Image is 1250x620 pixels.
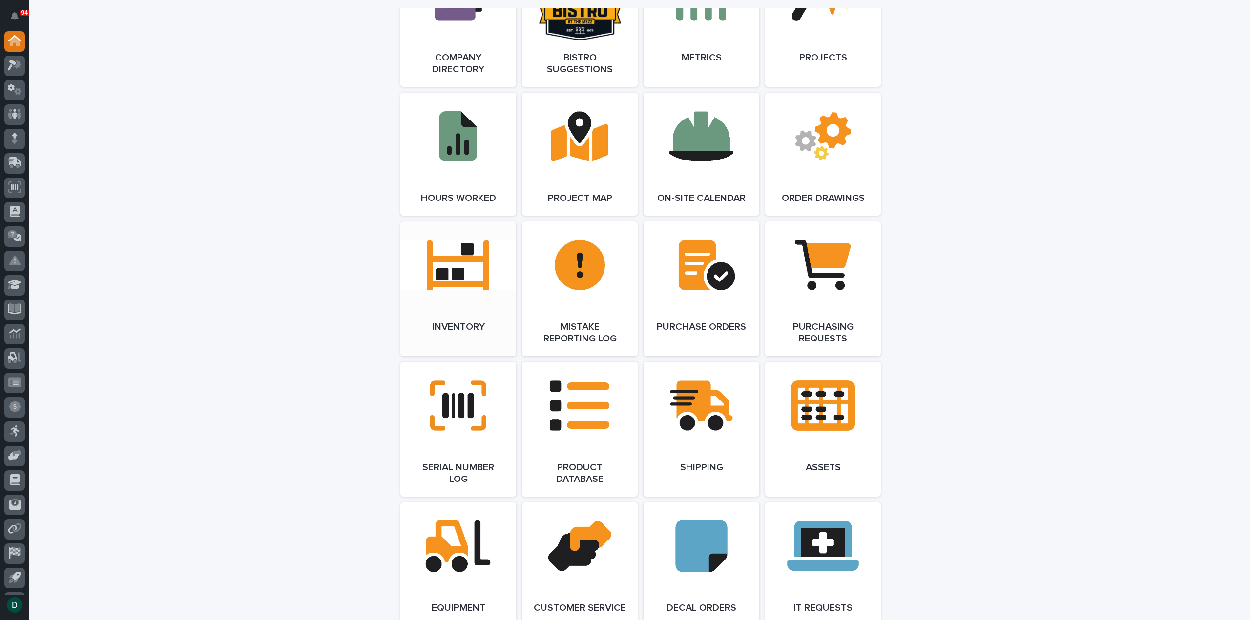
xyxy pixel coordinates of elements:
[400,93,516,216] a: Hours Worked
[400,221,516,356] a: Inventory
[522,93,638,216] a: Project Map
[644,362,759,497] a: Shipping
[522,221,638,356] a: Mistake Reporting Log
[21,9,28,16] p: 94
[4,6,25,26] button: Notifications
[400,362,516,497] a: Serial Number Log
[765,362,881,497] a: Assets
[765,93,881,216] a: Order Drawings
[644,221,759,356] a: Purchase Orders
[4,595,25,615] button: users-avatar
[644,93,759,216] a: On-Site Calendar
[522,362,638,497] a: Product Database
[12,12,25,27] div: Notifications94
[765,221,881,356] a: Purchasing Requests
